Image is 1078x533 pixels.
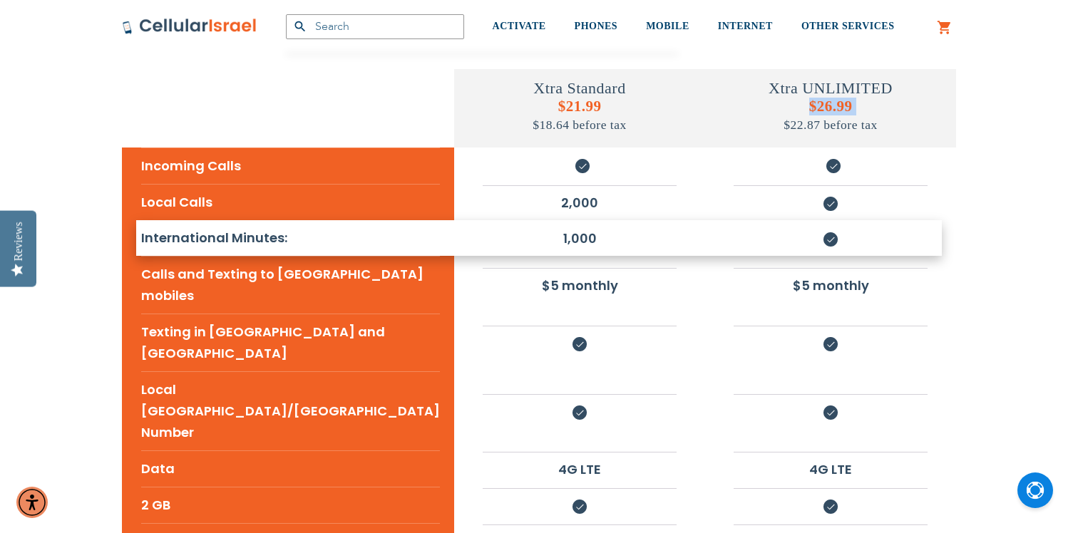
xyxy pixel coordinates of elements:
[734,268,928,302] li: $5 monthly
[483,222,677,255] li: 1,000
[141,256,440,314] li: Calls and Texting to [GEOGRAPHIC_DATA] mobiles
[16,487,48,518] div: Accessibility Menu
[122,18,257,35] img: Cellular Israel Logo
[483,452,677,486] li: 4G LTE
[575,21,618,31] span: PHONES
[141,148,440,184] li: Incoming Calls
[801,21,895,31] span: OTHER SERVICES
[12,222,25,261] div: Reviews
[141,314,440,371] li: Texting in [GEOGRAPHIC_DATA] and [GEOGRAPHIC_DATA]
[141,184,440,220] li: Local Calls
[493,21,546,31] span: ACTIVATE
[483,185,677,219] li: 2,000
[533,118,626,132] span: $18.64 before tax
[483,268,677,302] li: $5 monthly
[454,98,705,133] h5: $21.99
[734,452,928,486] li: 4G LTE
[141,220,440,256] li: International Minutes:
[705,98,956,133] h5: $26.99
[286,14,464,39] input: Search
[646,21,689,31] span: MOBILE
[141,487,440,523] li: 2 GB
[141,450,440,487] li: Data
[454,79,705,98] h4: Xtra Standard
[705,79,956,98] h4: Xtra UNLIMITED
[784,118,877,132] span: $22.87 before tax
[718,21,773,31] span: INTERNET
[141,371,440,450] li: Local [GEOGRAPHIC_DATA]/[GEOGRAPHIC_DATA] Number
